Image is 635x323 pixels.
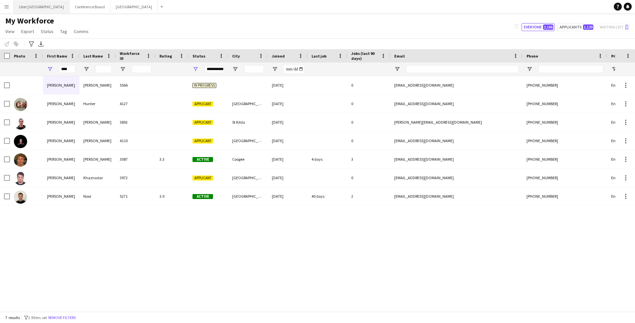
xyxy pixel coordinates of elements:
[390,169,523,187] div: [EMAIL_ADDRESS][DOMAIN_NAME]
[41,28,54,34] span: Status
[43,76,79,94] div: [PERSON_NAME]
[228,95,268,113] div: [GEOGRAPHIC_DATA]
[351,51,378,61] span: Jobs (last 90 days)
[14,116,27,130] img: Adam Jeffries
[27,40,35,48] app-action-btn: Advanced filters
[79,187,116,205] div: Noor
[79,95,116,113] div: Hunter
[43,150,79,168] div: [PERSON_NAME]
[390,76,523,94] div: [EMAIL_ADDRESS][DOMAIN_NAME]
[390,150,523,168] div: [EMAIL_ADDRESS][DOMAIN_NAME]
[192,54,205,59] span: Status
[244,65,264,73] input: City Filter Input
[347,169,390,187] div: 0
[523,76,607,94] div: [PHONE_NUMBER]
[523,95,607,113] div: [PHONE_NUMBER]
[192,176,213,181] span: Applicant
[390,113,523,131] div: [PERSON_NAME][EMAIL_ADDRESS][DOMAIN_NAME]
[37,40,45,48] app-action-btn: Export XLSX
[43,132,79,150] div: [PERSON_NAME]
[228,150,268,168] div: Coogee
[79,113,116,131] div: [PERSON_NAME]
[538,65,603,73] input: Phone Filter Input
[59,65,75,73] input: First Name Filter Input
[268,132,308,150] div: [DATE]
[14,135,27,148] img: Adam Jeffries
[347,187,390,205] div: 2
[83,54,103,59] span: Last Name
[14,54,25,59] span: Photo
[120,51,144,61] span: Workforce ID
[79,150,116,168] div: [PERSON_NAME]
[155,187,189,205] div: 3.0
[347,113,390,131] div: 0
[116,132,155,150] div: 4110
[74,28,89,34] span: Comms
[347,132,390,150] div: 0
[5,28,15,34] span: View
[14,190,27,204] img: Adam Noor
[268,169,308,187] div: [DATE]
[192,139,213,143] span: Applicant
[83,66,89,72] button: Open Filter Menu
[79,132,116,150] div: [PERSON_NAME]
[21,28,34,34] span: Export
[116,113,155,131] div: 3892
[268,187,308,205] div: [DATE]
[43,95,79,113] div: [PERSON_NAME]
[406,65,519,73] input: Email Filter Input
[390,95,523,113] div: [EMAIL_ADDRESS][DOMAIN_NAME]
[43,113,79,131] div: [PERSON_NAME]
[192,66,198,72] button: Open Filter Menu
[116,150,155,168] div: 3087
[284,65,304,73] input: Joined Filter Input
[527,54,538,59] span: Phone
[228,169,268,187] div: [GEOGRAPHIC_DATA]
[60,28,67,34] span: Tag
[47,314,77,321] button: Remove filters
[192,157,213,162] span: Active
[110,0,158,13] button: [GEOGRAPHIC_DATA]
[523,150,607,168] div: [PHONE_NUMBER]
[527,66,532,72] button: Open Filter Menu
[159,54,172,59] span: Rating
[394,66,400,72] button: Open Filter Menu
[132,65,151,73] input: Workforce ID Filter Input
[543,24,553,30] span: 2,166
[522,23,555,31] button: Everyone2,166
[38,27,56,36] a: Status
[557,23,595,31] button: Applicants1,120
[347,76,390,94] div: 0
[228,132,268,150] div: [GEOGRAPHIC_DATA]
[192,120,213,125] span: Applicant
[116,187,155,205] div: 5271
[19,27,37,36] a: Export
[58,27,70,36] a: Tag
[268,76,308,94] div: [DATE]
[272,54,285,59] span: Joined
[79,169,116,187] div: Khaznadar
[28,315,47,320] span: 2 filters set
[47,66,53,72] button: Open Filter Menu
[308,187,347,205] div: 40 days
[14,153,27,167] img: Adam Katz
[523,187,607,205] div: [PHONE_NUMBER]
[390,187,523,205] div: [EMAIL_ADDRESS][DOMAIN_NAME]
[79,76,116,94] div: [PERSON_NAME]
[583,24,593,30] span: 1,120
[116,76,155,94] div: 5566
[43,187,79,205] div: [PERSON_NAME]
[3,27,17,36] a: View
[347,150,390,168] div: 3
[5,16,54,26] span: My Workforce
[116,95,155,113] div: 4127
[14,98,27,111] img: Adam Hunter
[14,0,69,13] button: Uber [GEOGRAPHIC_DATA]
[523,169,607,187] div: [PHONE_NUMBER]
[192,83,216,88] span: In progress
[47,54,67,59] span: First Name
[308,150,347,168] div: 4 days
[192,194,213,199] span: Active
[268,150,308,168] div: [DATE]
[95,65,112,73] input: Last Name Filter Input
